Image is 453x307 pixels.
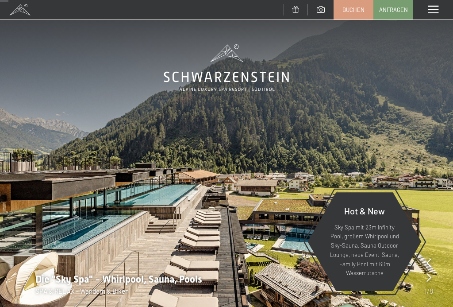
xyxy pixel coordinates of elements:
[344,206,385,216] span: Hot & New
[427,286,430,296] span: /
[334,0,373,19] a: Buchen
[35,287,129,295] span: SPA & RELAX - Wandern & Biken
[379,6,408,14] span: Anfragen
[307,192,422,291] a: Hot & New Sky Spa mit 23m Infinity Pool, großem Whirlpool und Sky-Sauna, Sauna Outdoor Lounge, ne...
[329,223,400,278] p: Sky Spa mit 23m Infinity Pool, großem Whirlpool und Sky-Sauna, Sauna Outdoor Lounge, neue Event-S...
[430,286,433,296] span: 8
[424,286,427,296] span: 1
[342,6,365,14] span: Buchen
[35,274,202,285] span: Die "Sky Spa" - Whirlpool, Sauna, Pools
[374,0,413,19] a: Anfragen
